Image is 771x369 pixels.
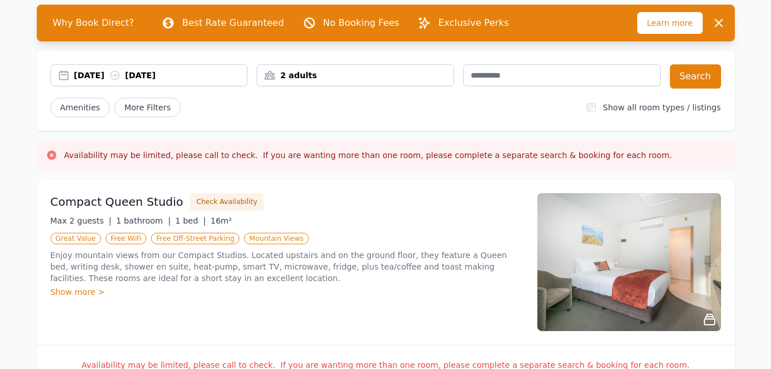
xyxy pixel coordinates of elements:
div: Show more > [51,286,524,298]
span: 16m² [211,216,232,225]
button: Check Availability [190,193,264,210]
div: [DATE] [DATE] [74,70,247,81]
span: Max 2 guests | [51,216,112,225]
span: 1 bathroom | [116,216,171,225]
span: Free WiFi [106,233,147,244]
div: 2 adults [257,70,454,81]
label: Show all room types / listings [603,103,720,112]
span: Learn more [637,12,703,34]
span: Free Off-Street Parking [151,233,239,244]
p: Enjoy mountain views from our Compact Studios. Located upstairs and on the ground floor, they fea... [51,249,524,284]
h3: Compact Queen Studio [51,194,184,210]
span: More Filters [114,98,180,117]
span: Why Book Direct? [44,11,144,34]
button: Search [670,64,721,89]
p: No Booking Fees [323,16,400,30]
span: 1 bed | [175,216,206,225]
p: Best Rate Guaranteed [182,16,284,30]
span: Great Value [51,233,101,244]
h3: Availability may be limited, please call to check. If you are wanting more than one room, please ... [64,149,672,161]
p: Exclusive Perks [438,16,509,30]
span: Mountain Views [244,233,308,244]
button: Amenities [51,98,110,117]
